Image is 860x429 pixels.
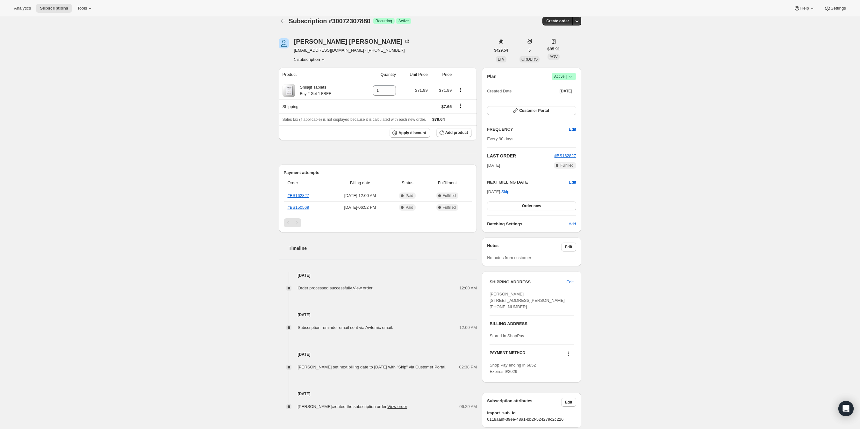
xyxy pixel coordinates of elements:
h3: BILLING ADDRESS [490,321,573,327]
h4: [DATE] [279,391,477,397]
span: | [566,74,567,79]
button: Apply discount [390,128,430,138]
span: Order processed successfully. [298,286,373,290]
small: Buy 2 Get 1 FREE [300,91,332,96]
button: Product actions [294,56,326,62]
button: Settings [821,4,850,13]
span: $7.65 [441,104,452,109]
span: Order now [522,203,541,208]
th: Order [284,176,330,190]
h4: [DATE] [279,272,477,279]
span: Billing date [332,180,389,186]
button: Add [565,219,580,229]
a: #BS162827 [288,193,309,198]
span: Every 90 days [487,136,513,141]
span: Settings [831,6,846,11]
span: Edit [569,126,576,133]
span: Created Date [487,88,512,94]
button: Edit [561,243,576,251]
a: View order [387,404,407,409]
button: Create order [542,17,573,25]
button: Tools [73,4,97,13]
button: Order now [487,201,576,210]
span: [DATE] [487,162,500,169]
span: Apply discount [398,130,426,135]
h6: Batching Settings [487,221,569,227]
button: Shipping actions [455,102,466,109]
div: Open Intercom Messenger [838,401,854,416]
h2: Payment attempts [284,170,472,176]
h4: [DATE] [279,351,477,358]
a: #BS150569 [288,205,309,210]
button: Edit [565,124,580,135]
button: 5 [525,46,534,55]
span: 0118aa9f-39ee-48a1-bb2f-524279c2c226 [487,416,576,423]
span: Shop Pay ending in 6852 Expires 9/2029 [490,363,536,374]
span: Create order [546,18,569,24]
span: Status [392,180,423,186]
a: View order [353,286,373,290]
th: Quantity [358,68,398,82]
span: Paid [405,205,413,210]
span: No notes from customer [487,255,531,260]
span: Customer Portal [519,108,549,113]
span: Subscription #30072307880 [289,18,370,25]
div: [PERSON_NAME] [PERSON_NAME] [294,38,410,45]
h3: SHIPPING ADDRESS [490,279,566,285]
span: Add product [445,130,468,135]
span: $71.99 [415,88,428,93]
span: [DATE] [560,89,572,94]
button: Subscriptions [36,4,72,13]
button: #BS162827 [555,153,576,159]
span: Skip [501,189,509,195]
span: Active [554,73,574,80]
button: Subscriptions [279,17,288,25]
h3: Notes [487,243,561,251]
h2: FREQUENCY [487,126,569,133]
h2: NEXT BILLING DATE [487,179,569,185]
span: Help [800,6,809,11]
span: [DATE] · 12:00 AM [332,193,389,199]
span: Tools [77,6,87,11]
span: Analytics [14,6,31,11]
span: Paid [405,193,413,198]
span: [DATE] · 06:52 PM [332,204,389,211]
span: 12:00 AM [459,324,477,331]
span: $79.64 [432,117,445,122]
h2: LAST ORDER [487,153,554,159]
button: [DATE] [556,87,576,96]
button: Edit [563,277,577,287]
span: $71.99 [439,88,452,93]
span: Fulfilled [443,205,456,210]
span: [PERSON_NAME] created the subscription order. [298,404,407,409]
h3: PAYMENT METHOD [490,350,525,359]
span: 5 [528,48,531,53]
span: Edit [569,179,576,185]
th: Shipping [279,99,358,113]
span: import_sub_id [487,410,576,416]
span: $85.91 [547,46,560,52]
span: ORDERS [521,57,538,62]
span: #BS162827 [555,153,576,158]
span: Edit [565,244,572,250]
span: Edit [565,400,572,405]
div: Shilajit Tablets [295,84,332,97]
span: 06:29 AM [459,404,477,410]
span: [DATE] · [487,189,509,194]
span: Stored in ShopPay [490,333,524,338]
span: Sales tax (if applicable) is not displayed because it is calculated with each new order. [283,117,426,122]
button: Skip [498,187,513,197]
button: Edit [561,398,576,407]
span: Subscription reminder email sent via Awtomic email. [298,325,393,330]
span: Add [569,221,576,227]
nav: Pagination [284,218,472,227]
button: $429.54 [491,46,512,55]
h4: [DATE] [279,312,477,318]
button: Add product [436,128,472,137]
h2: Plan [487,73,497,80]
h3: Subscription attributes [487,398,561,407]
button: Analytics [10,4,35,13]
span: 02:38 PM [459,364,477,370]
span: Recurring [376,18,392,24]
span: [PERSON_NAME] set next billing date to [DATE] with "Skip" via Customer Portal. [298,365,447,369]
